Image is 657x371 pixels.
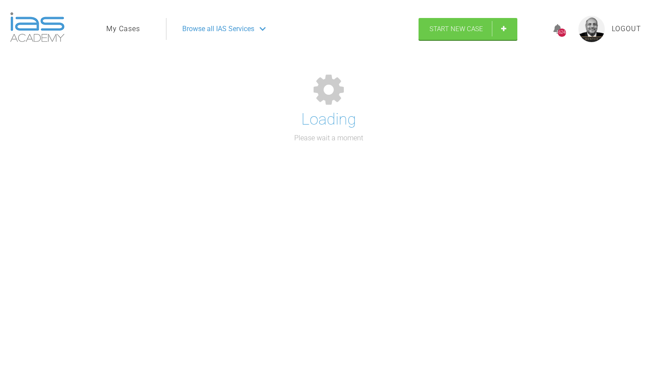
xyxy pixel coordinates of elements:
[419,18,517,40] a: Start New Case
[612,23,641,35] a: Logout
[182,23,254,35] span: Browse all IAS Services
[301,107,356,132] h1: Loading
[106,23,140,35] a: My Cases
[294,132,363,144] p: Please wait a moment
[558,29,566,37] div: 16248
[430,25,483,33] span: Start New Case
[10,12,65,42] img: logo-light.3e3ef733.png
[578,16,605,42] img: profile.png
